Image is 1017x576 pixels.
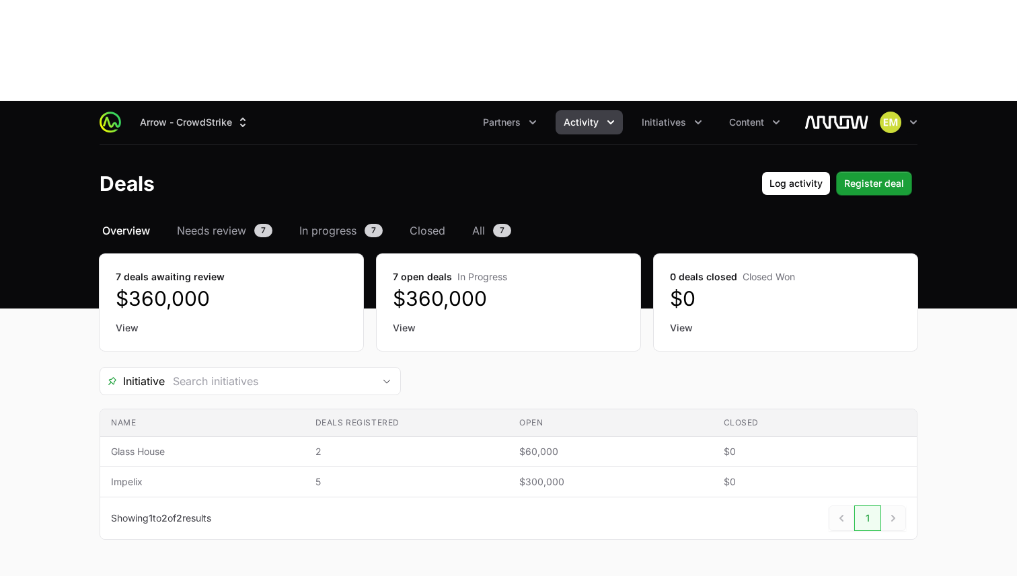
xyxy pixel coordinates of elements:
span: Closed Won [743,271,795,282]
span: $60,000 [519,445,702,458]
a: View [670,321,901,335]
a: 1 [854,505,881,531]
a: View [393,321,624,335]
button: Arrow - CrowdStrike [132,110,258,134]
span: $0 [724,475,907,489]
a: View [116,321,347,335]
span: 2 [176,512,182,524]
span: Impelix [111,475,294,489]
th: Open [509,409,713,437]
span: 7 [254,224,272,237]
span: Initiative [100,373,165,389]
th: Deals registered [305,409,509,437]
span: Log activity [769,175,823,192]
span: Content [729,116,764,129]
img: Arrow [804,109,869,136]
span: Closed [410,222,445,239]
a: Overview [100,222,153,239]
section: Deals Filters [100,367,917,540]
span: 7 [493,224,511,237]
dt: 7 deals awaiting review [116,270,347,284]
p: Showing to of results [111,511,211,525]
h1: Deals [100,171,155,196]
a: All7 [469,222,514,239]
span: In progress [299,222,356,239]
a: Closed [407,222,448,239]
span: 2 [161,512,167,524]
span: 5 [315,475,498,489]
dt: 7 open deals [393,270,624,284]
span: $300,000 [519,475,702,489]
div: Primary actions [761,171,912,196]
img: ActivitySource [100,112,121,133]
span: In Progress [457,271,507,282]
button: Content [721,110,788,134]
div: Activity menu [556,110,623,134]
input: Search initiatives [165,368,373,395]
span: Partners [483,116,521,129]
div: Content menu [721,110,788,134]
div: Supplier switch menu [132,110,258,134]
button: Partners [475,110,545,134]
button: Register deal [836,171,912,196]
dd: $360,000 [116,286,347,311]
img: Eric Mingus [880,112,901,133]
nav: Deals navigation [100,222,917,239]
button: Activity [556,110,623,134]
span: $0 [724,445,907,458]
button: Log activity [761,171,831,196]
a: In progress7 [297,222,385,239]
span: All [472,222,485,239]
button: Initiatives [634,110,710,134]
dt: 0 deals closed [670,270,901,284]
span: 1 [149,512,153,524]
span: Activity [564,116,599,129]
div: Partners menu [475,110,545,134]
span: Overview [102,222,150,239]
th: Closed [713,409,917,437]
div: Open [373,368,400,395]
th: Name [100,409,305,437]
span: 7 [365,224,383,237]
div: Main navigation [121,110,788,134]
span: Register deal [844,175,904,192]
div: Initiatives menu [634,110,710,134]
a: Needs review7 [174,222,275,239]
span: Glass House [111,445,294,458]
span: Needs review [177,222,246,239]
span: Initiatives [642,116,686,129]
dd: $360,000 [393,286,624,311]
dd: $0 [670,286,901,311]
span: 2 [315,445,498,458]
